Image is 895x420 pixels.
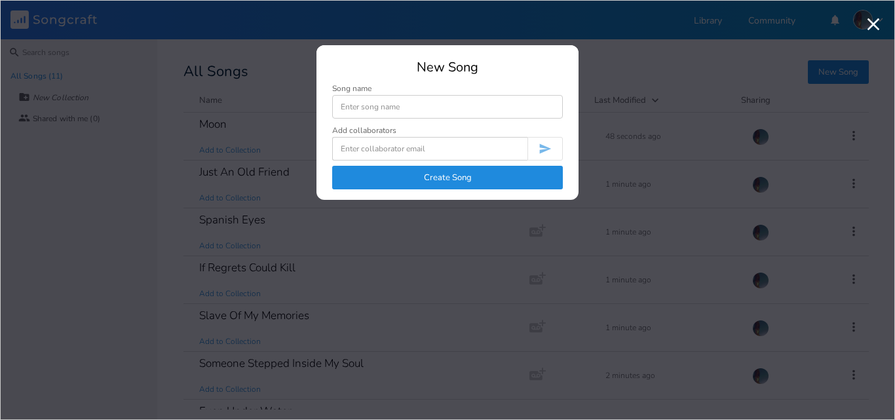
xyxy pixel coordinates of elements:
[332,85,563,92] div: Song name
[332,61,563,74] div: New Song
[332,166,563,189] button: Create Song
[527,137,563,161] button: Invite
[332,137,527,161] input: Enter collaborator email
[332,126,396,134] div: Add collaborators
[332,95,563,119] input: Enter song name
